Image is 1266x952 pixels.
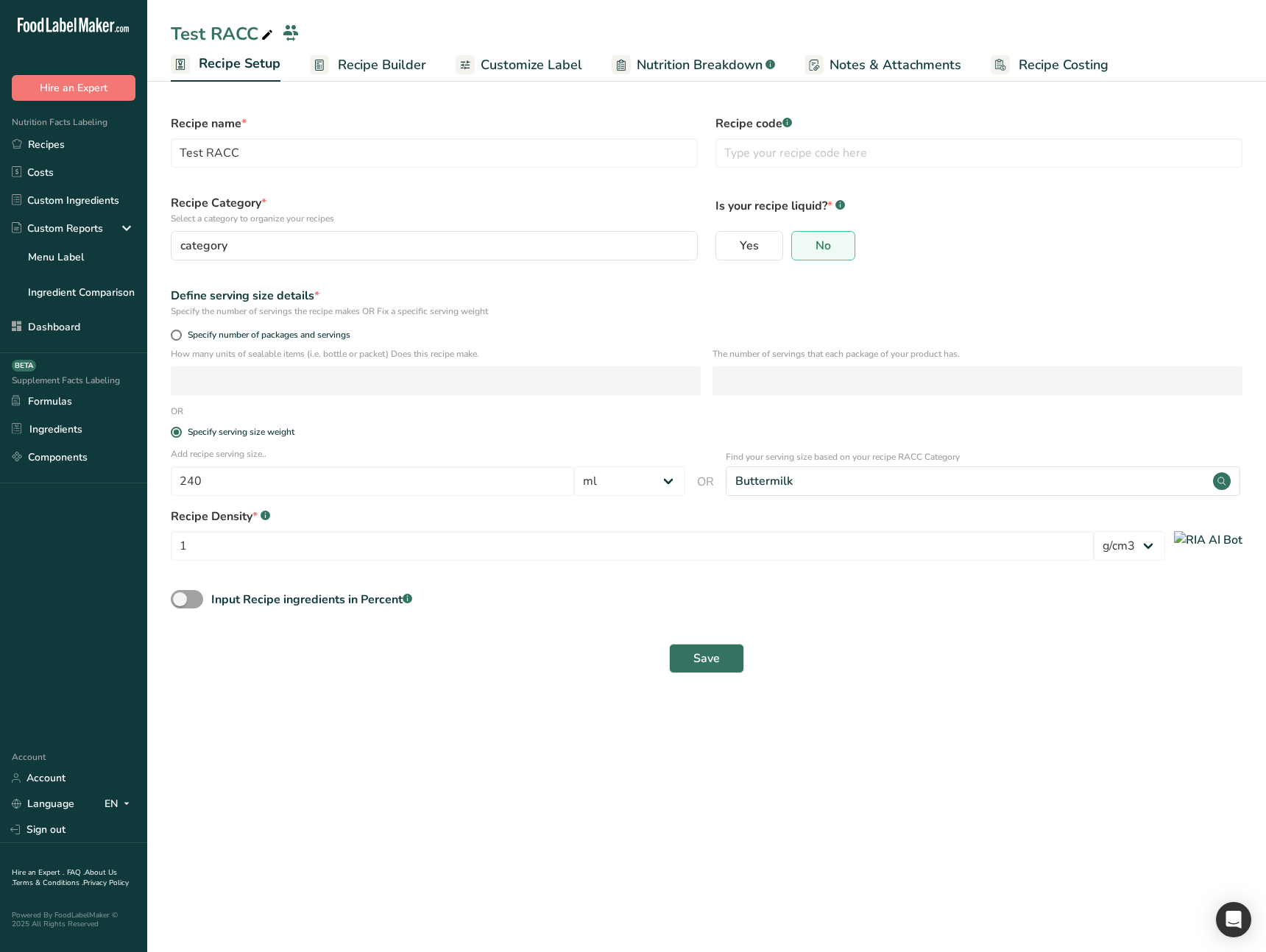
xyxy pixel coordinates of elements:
span: category [180,237,227,255]
input: Type your density here [171,531,1094,561]
label: Recipe name [171,115,698,132]
div: Powered By FoodLabelMaker © 2025 All Rights Reserved [12,911,135,928]
div: Define serving size details [171,287,1242,305]
label: Recipe Category [171,194,698,225]
div: Custom Reports [12,221,103,236]
button: Save [669,644,744,673]
p: Is your recipe liquid? [715,194,1242,215]
button: category [171,231,698,260]
a: Hire an Expert . [12,867,64,878]
button: Hire an Expert [12,75,135,101]
p: Add recipe serving size.. [171,447,685,461]
a: Terms & Conditions . [13,878,83,888]
a: Recipe Builder [310,49,426,82]
a: Language [12,791,74,817]
div: Recipe Density [171,508,1242,525]
span: Recipe Costing [1019,55,1108,75]
p: How many units of sealable items (i.e. bottle or packet) Does this recipe make. [171,347,701,360]
div: Buttermilk [735,472,793,490]
span: Recipe Setup [199,54,280,74]
a: Nutrition Breakdown [612,49,775,82]
span: Specify number of packages and servings [182,330,350,341]
div: Open Intercom Messenger [1216,902,1251,937]
label: Recipe code [715,115,1242,132]
a: Recipe Setup [171,47,280,82]
span: Customize Label [481,55,582,75]
div: Specify serving size weight [188,427,294,438]
div: EN [105,795,135,813]
a: Customize Label [456,49,582,82]
span: Yes [740,238,759,253]
span: Recipe Builder [338,55,426,75]
span: No [816,238,831,253]
p: Find your serving size based on your recipe RACC Category [726,450,1240,463]
a: Notes & Attachments [804,49,961,82]
p: Select a category to organize your recipes [171,212,698,225]
img: RIA AI Bot [1174,531,1242,549]
span: Notes & Attachments [830,55,961,75]
div: OR [162,405,192,418]
span: Nutrition Breakdown [637,55,763,75]
span: OR [697,473,714,491]
a: FAQ . [67,867,85,878]
input: Type your recipe code here [715,138,1242,168]
a: Privacy Policy [83,878,129,888]
div: Test RACC [171,21,276,47]
a: About Us . [12,867,117,888]
p: The number of servings that each package of your product has. [712,347,1242,360]
a: Recipe Costing [991,49,1108,82]
div: BETA [12,360,36,372]
input: Type your serving size here [171,466,574,496]
span: Save [693,650,720,667]
div: Input Recipe ingredients in Percent [211,591,412,608]
div: Specify the number of servings the recipe makes OR Fix a specific serving weight [171,305,1242,318]
input: Type your recipe name here [171,138,698,168]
